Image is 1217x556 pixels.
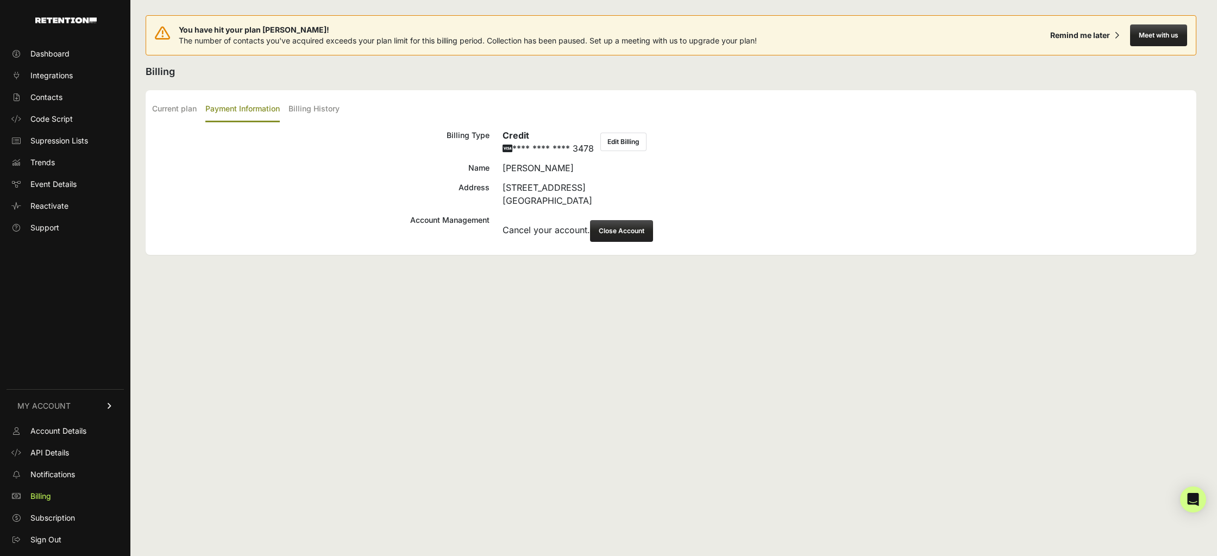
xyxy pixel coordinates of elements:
[152,161,490,174] div: Name
[152,97,197,122] label: Current plan
[179,24,757,35] span: You have hit your plan [PERSON_NAME]!
[7,422,124,440] a: Account Details
[30,469,75,480] span: Notifications
[30,222,59,233] span: Support
[600,133,647,151] button: Edit Billing
[503,181,1190,207] div: [STREET_ADDRESS] [GEOGRAPHIC_DATA]
[288,97,340,122] label: Billing History
[1130,24,1187,46] button: Meet with us
[590,220,653,242] button: Close Account
[152,129,490,155] div: Billing Type
[7,488,124,505] a: Billing
[503,129,594,142] h6: Credit
[503,161,1190,174] div: [PERSON_NAME]
[30,92,62,103] span: Contacts
[1050,30,1110,41] div: Remind me later
[7,154,124,171] a: Trends
[30,114,73,124] span: Code Script
[179,36,757,45] span: The number of contacts you've acquired exceeds your plan limit for this billing period. Collectio...
[7,67,124,84] a: Integrations
[30,491,51,502] span: Billing
[503,214,1190,242] div: Cancel your account.
[146,64,1196,79] h2: Billing
[7,531,124,548] a: Sign Out
[152,181,490,207] div: Address
[7,45,124,63] a: Dashboard
[7,219,124,236] a: Support
[30,157,55,168] span: Trends
[30,447,69,458] span: API Details
[35,17,97,23] img: Retention.com
[152,214,490,242] div: Account Management
[7,176,124,193] a: Event Details
[30,513,75,523] span: Subscription
[30,201,68,211] span: Reactivate
[30,179,77,190] span: Event Details
[30,534,61,545] span: Sign Out
[7,444,124,461] a: API Details
[7,389,124,422] a: MY ACCOUNT
[1180,486,1206,513] div: Open Intercom Messenger
[30,135,88,146] span: Supression Lists
[1046,26,1124,45] button: Remind me later
[7,466,124,483] a: Notifications
[17,401,71,411] span: MY ACCOUNT
[7,89,124,106] a: Contacts
[30,70,73,81] span: Integrations
[30,48,70,59] span: Dashboard
[7,509,124,527] a: Subscription
[7,110,124,128] a: Code Script
[7,132,124,149] a: Supression Lists
[30,426,86,436] span: Account Details
[7,197,124,215] a: Reactivate
[205,97,280,122] label: Payment Information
